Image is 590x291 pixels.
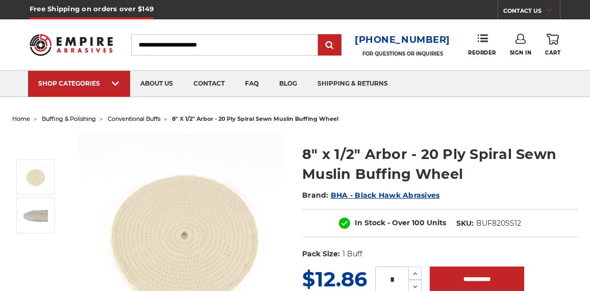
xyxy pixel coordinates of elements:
[269,71,307,97] a: blog
[355,218,385,227] span: In Stock
[108,115,160,122] a: conventional buffs
[456,218,474,229] dt: SKU:
[412,218,425,227] span: 100
[503,5,560,19] a: CONTACT US
[319,35,340,56] input: Submit
[476,218,521,229] dd: BUF820SS12
[12,115,30,122] a: home
[468,49,496,56] span: Reorder
[355,50,450,57] p: FOR QUESTIONS OR INQUIRIES
[331,191,440,200] a: BHA - Black Hawk Abrasives
[510,49,532,56] span: Sign In
[302,249,340,259] dt: Pack Size:
[22,164,48,190] img: 8 inch spiral sewn cotton buffing wheel - 20 ply
[387,218,410,227] span: - Over
[38,80,120,87] div: SHOP CATEGORIES
[545,49,560,56] span: Cart
[235,71,269,97] a: faq
[355,33,450,47] a: [PHONE_NUMBER]
[130,71,183,97] a: about us
[427,218,446,227] span: Units
[468,34,496,56] a: Reorder
[172,115,338,122] span: 8" x 1/2" arbor - 20 ply spiral sewn muslin buffing wheel
[30,29,113,61] img: Empire Abrasives
[183,71,235,97] a: contact
[342,249,362,259] dd: 1 Buff
[302,191,329,200] span: Brand:
[42,115,96,122] a: buffing & polishing
[545,34,560,56] a: Cart
[307,71,398,97] a: shipping & returns
[302,144,578,184] h1: 8" x 1/2" Arbor - 20 Ply Spiral Sewn Muslin Buffing Wheel
[22,203,48,228] img: 8" x 1/2" Arbor - 20 Ply Spiral Sewn Muslin Buffing Wheel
